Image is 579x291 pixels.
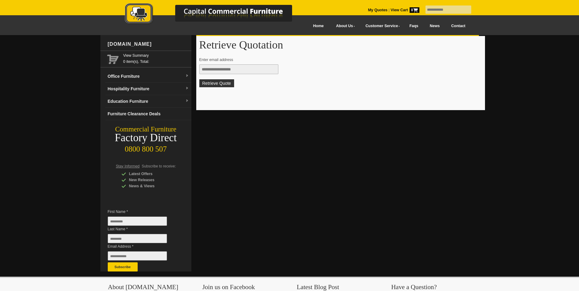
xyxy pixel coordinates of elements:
[404,19,424,33] a: Faqs
[199,79,234,87] button: Retrieve Quote
[105,95,191,108] a: Education Furnituredropdown
[185,74,189,78] img: dropdown
[368,8,388,12] a: My Quotes
[445,19,471,33] a: Contact
[123,52,189,64] span: 0 item(s), Total:
[105,108,191,120] a: Furniture Clearance Deals
[123,52,189,59] a: View Summary
[199,57,476,63] p: Enter email address
[108,3,322,25] img: Capital Commercial Furniture Logo
[185,99,189,103] img: dropdown
[424,19,445,33] a: News
[105,35,191,53] div: [DOMAIN_NAME]
[121,183,179,189] div: News & Views
[121,177,179,183] div: New Releases
[389,8,419,12] a: View Cart0
[142,164,176,168] span: Subscribe to receive:
[108,209,176,215] span: First Name *
[108,262,138,271] button: Subscribe
[185,87,189,90] img: dropdown
[108,243,176,250] span: Email Address *
[105,70,191,83] a: Office Furnituredropdown
[199,39,482,51] h1: Retrieve Quotation
[329,19,359,33] a: About Us
[116,164,140,168] span: Stay Informed
[108,234,167,243] input: Last Name *
[108,251,167,260] input: Email Address *
[100,134,191,142] div: Factory Direct
[359,19,403,33] a: Customer Service
[121,171,179,177] div: Latest Offers
[108,226,176,232] span: Last Name *
[108,3,322,27] a: Capital Commercial Furniture Logo
[410,7,419,13] span: 0
[100,125,191,134] div: Commercial Furniture
[105,83,191,95] a: Hospitality Furnituredropdown
[100,142,191,153] div: 0800 800 507
[108,217,167,226] input: First Name *
[391,8,419,12] strong: View Cart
